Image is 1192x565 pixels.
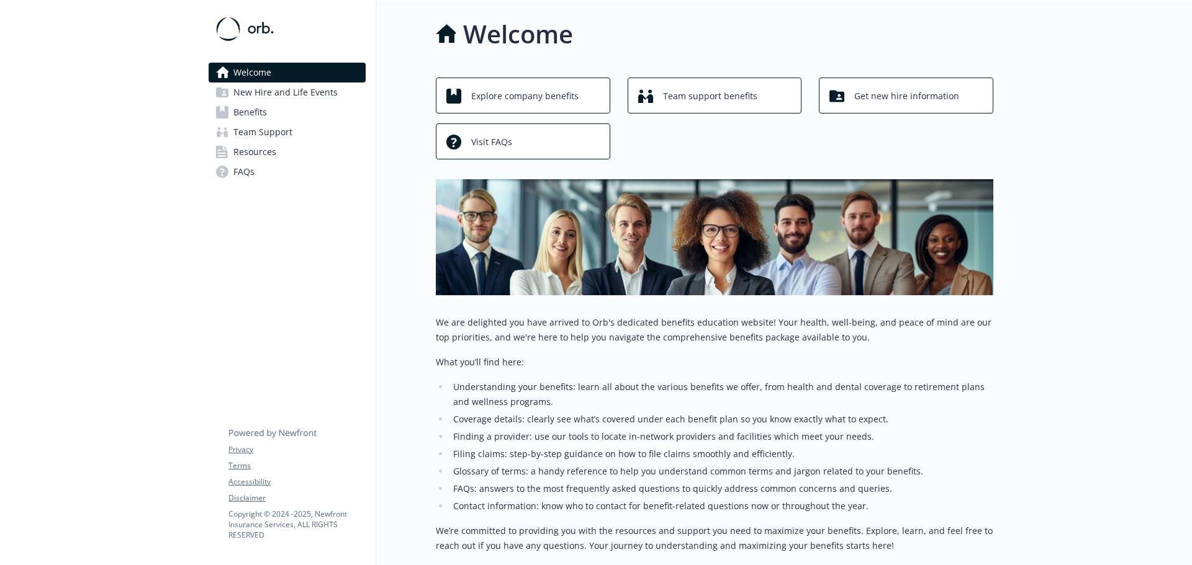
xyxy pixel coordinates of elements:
[449,412,993,427] li: Coverage details: clearly see what’s covered under each benefit plan so you know exactly what to ...
[854,84,959,108] span: Get new hire information
[471,130,512,154] span: Visit FAQs
[228,460,365,471] a: Terms
[233,122,292,142] span: Team Support
[233,82,338,102] span: New Hire and Life Events
[233,142,276,162] span: Resources
[449,481,993,496] li: FAQs: answers to the most frequently asked questions to quickly address common concerns and queries.
[449,499,993,514] li: Contact information: know who to contact for benefit-related questions now or throughout the year.
[449,464,993,479] li: Glossary of terms: a handy reference to help you understand common terms and jargon related to yo...
[449,429,993,444] li: Finding a provider: use our tools to locate in-network providers and facilities which meet your n...
[436,179,993,295] img: overview page banner
[233,162,255,182] span: FAQs
[449,380,993,409] li: Understanding your benefits: learn all about the various benefits we offer, from health and denta...
[209,122,366,142] a: Team Support
[233,102,267,122] span: Benefits
[209,162,366,182] a: FAQs
[228,492,365,504] a: Disclaimer
[436,78,610,113] button: Explore company benefits
[228,509,365,540] p: Copyright © 2024 - 2025 , Newfront Insurance Services, ALL RIGHTS RESERVED
[209,82,366,102] a: New Hire and Life Events
[228,444,365,455] a: Privacy
[819,78,993,113] button: Get new hire information
[209,102,366,122] a: Benefits
[463,16,573,53] h1: Welcome
[663,84,757,108] span: Team support benefits
[233,63,271,82] span: Welcome
[471,84,579,108] span: Explore company benefits
[436,355,993,370] p: What you’ll find here:
[436,315,993,345] p: We are delighted you have arrived to Orb's dedicated benefits education website! Your health, wel...
[228,476,365,487] a: Accessibility
[209,63,366,82] a: Welcome
[209,142,366,162] a: Resources
[436,523,993,553] p: We’re committed to providing you with the resources and support you need to maximize your benefit...
[449,447,993,461] li: Filing claims: step-by-step guidance on how to file claims smoothly and efficiently.
[628,78,802,113] button: Team support benefits
[436,123,610,159] button: Visit FAQs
